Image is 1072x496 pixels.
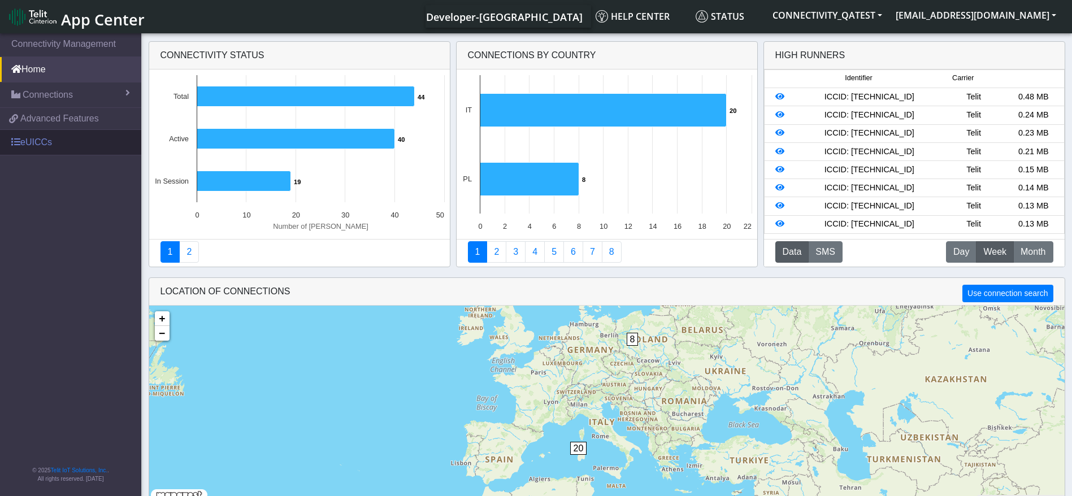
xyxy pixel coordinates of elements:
[1004,182,1064,194] div: 0.14 MB
[503,222,507,230] text: 2
[463,175,472,183] text: PL
[723,222,731,230] text: 20
[808,241,843,263] button: SMS
[160,241,439,263] nav: Summary paging
[155,177,189,185] text: In Session
[1004,164,1064,176] div: 0.15 MB
[600,222,607,230] text: 10
[390,211,398,219] text: 40
[544,241,564,263] a: Usage by Carrier
[596,10,670,23] span: Help center
[527,222,531,230] text: 4
[1004,109,1064,121] div: 0.24 MB
[944,182,1004,194] div: Telit
[9,8,57,26] img: logo-telit-cinterion-gw-new.png
[795,127,944,140] div: ICCID: [TECHNICAL_ID]
[944,146,1004,158] div: Telit
[155,311,170,326] a: Zoom in
[583,241,602,263] a: Zero Session
[889,5,1063,25] button: [EMAIL_ADDRESS][DOMAIN_NAME]
[478,222,482,230] text: 0
[1004,91,1064,103] div: 0.48 MB
[426,5,582,28] a: Your current platform instance
[426,10,583,24] span: Developer-[GEOGRAPHIC_DATA]
[418,94,425,101] text: 44
[795,146,944,158] div: ICCID: [TECHNICAL_ID]
[691,5,766,28] a: Status
[51,467,107,473] a: Telit IoT Solutions, Inc.
[983,245,1006,259] span: Week
[795,218,944,230] div: ICCID: [TECHNICAL_ID]
[506,241,526,263] a: Usage per Country
[596,10,608,23] img: knowledge.svg
[795,91,944,103] div: ICCID: [TECHNICAL_ID]
[1004,218,1064,230] div: 0.13 MB
[944,200,1004,212] div: Telit
[292,211,300,219] text: 20
[155,326,170,341] a: Zoom out
[627,333,639,346] span: 8
[341,211,349,219] text: 30
[775,49,845,62] div: High Runners
[195,211,199,219] text: 0
[795,182,944,194] div: ICCID: [TECHNICAL_ID]
[149,42,450,69] div: Connectivity status
[743,222,751,230] text: 22
[273,222,368,230] text: Number of [PERSON_NAME]
[552,222,556,230] text: 6
[169,134,189,143] text: Active
[730,107,736,114] text: 20
[23,88,73,102] span: Connections
[696,10,708,23] img: status.svg
[766,5,889,25] button: CONNECTIVITY_QATEST
[457,42,757,69] div: Connections By Country
[576,222,580,230] text: 8
[953,245,969,259] span: Day
[946,241,976,263] button: Day
[1021,245,1045,259] span: Month
[160,241,180,263] a: Connectivity status
[944,164,1004,176] div: Telit
[944,109,1004,121] div: Telit
[602,241,622,263] a: Not Connected for 30 days
[149,278,1065,306] div: LOCATION OF CONNECTIONS
[468,241,746,263] nav: Summary paging
[1004,146,1064,158] div: 0.21 MB
[570,442,587,455] span: 20
[173,92,188,101] text: Total
[698,222,706,230] text: 18
[1013,241,1053,263] button: Month
[962,285,1053,302] button: Use connection search
[845,73,872,84] span: Identifier
[468,241,488,263] a: Connections By Country
[673,222,681,230] text: 16
[944,91,1004,103] div: Telit
[9,5,143,29] a: App Center
[944,127,1004,140] div: Telit
[294,179,301,185] text: 19
[465,106,472,114] text: IT
[20,112,99,125] span: Advanced Features
[795,109,944,121] div: ICCID: [TECHNICAL_ID]
[696,10,744,23] span: Status
[795,164,944,176] div: ICCID: [TECHNICAL_ID]
[436,211,444,219] text: 50
[179,241,199,263] a: Deployment status
[775,241,809,263] button: Data
[1004,127,1064,140] div: 0.23 MB
[525,241,545,263] a: Connections By Carrier
[624,222,632,230] text: 12
[591,5,691,28] a: Help center
[649,222,657,230] text: 14
[795,200,944,212] div: ICCID: [TECHNICAL_ID]
[563,241,583,263] a: 14 Days Trend
[582,176,585,183] text: 8
[242,211,250,219] text: 10
[952,73,974,84] span: Carrier
[1004,200,1064,212] div: 0.13 MB
[61,9,145,30] span: App Center
[398,136,405,143] text: 40
[487,241,506,263] a: Carrier
[944,218,1004,230] div: Telit
[976,241,1014,263] button: Week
